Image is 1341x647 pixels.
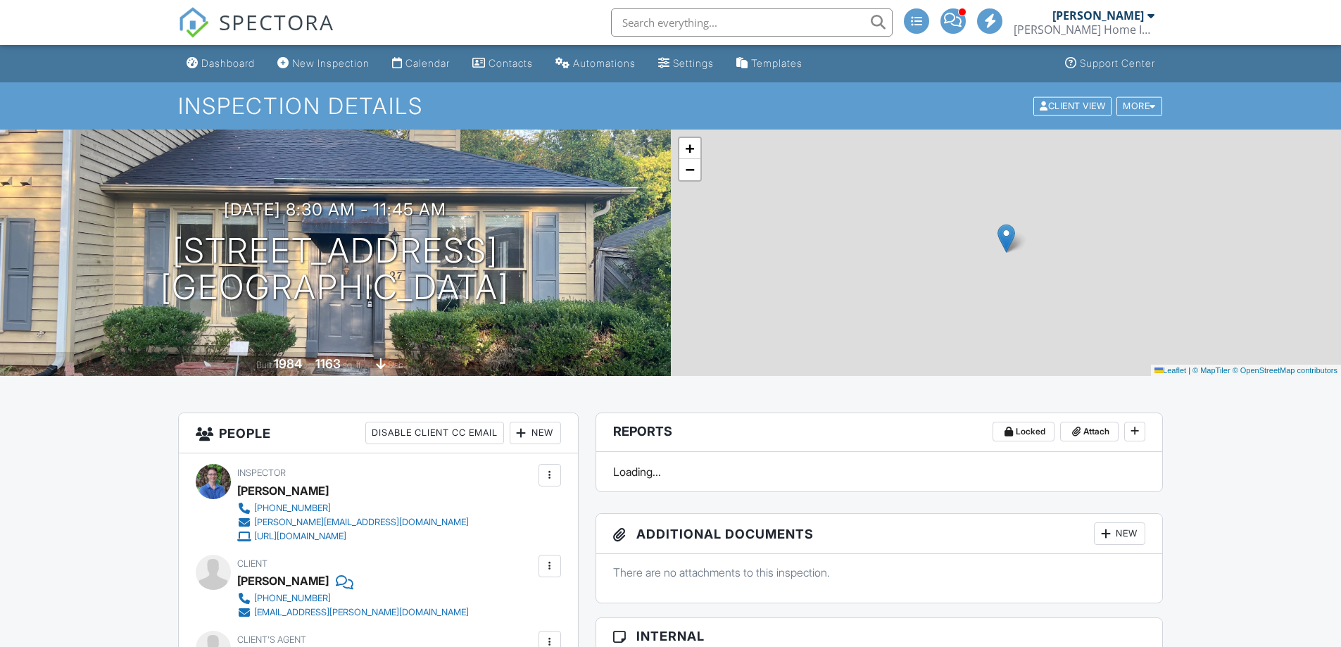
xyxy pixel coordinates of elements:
[237,634,306,645] span: Client's Agent
[254,503,331,514] div: [PHONE_NUMBER]
[219,7,334,37] span: SPECTORA
[1033,96,1112,115] div: Client View
[751,57,802,69] div: Templates
[1154,366,1186,375] a: Leaflet
[997,224,1015,253] img: Marker
[237,529,469,544] a: [URL][DOMAIN_NAME]
[224,200,446,219] h3: [DATE] 8:30 am - 11:45 am
[237,501,469,515] a: [PHONE_NUMBER]
[237,570,329,591] div: [PERSON_NAME]
[237,558,267,569] span: Client
[237,467,286,478] span: Inspector
[181,51,260,77] a: Dashboard
[254,517,469,528] div: [PERSON_NAME][EMAIL_ADDRESS][DOMAIN_NAME]
[1188,366,1190,375] span: |
[178,94,1164,118] h1: Inspection Details
[573,57,636,69] div: Automations
[237,515,469,529] a: [PERSON_NAME][EMAIL_ADDRESS][DOMAIN_NAME]
[256,360,272,370] span: Built
[1014,23,1154,37] div: Doherty Home Inspections
[365,422,504,444] div: Disable Client CC Email
[685,139,694,157] span: +
[237,605,469,620] a: [EMAIL_ADDRESS][PERSON_NAME][DOMAIN_NAME]
[254,607,469,618] div: [EMAIL_ADDRESS][PERSON_NAME][DOMAIN_NAME]
[254,531,346,542] div: [URL][DOMAIN_NAME]
[679,138,700,159] a: Zoom in
[292,57,370,69] div: New Inspection
[343,360,363,370] span: sq. ft.
[1233,366,1337,375] a: © OpenStreetMap contributors
[1192,366,1230,375] a: © MapTiler
[489,57,533,69] div: Contacts
[274,356,302,371] div: 1984
[1094,522,1145,545] div: New
[510,422,561,444] div: New
[1052,8,1144,23] div: [PERSON_NAME]
[1059,51,1161,77] a: Support Center
[179,413,578,453] h3: People
[405,57,450,69] div: Calendar
[237,480,329,501] div: [PERSON_NAME]
[254,593,331,604] div: [PHONE_NUMBER]
[550,51,641,77] a: Automations (Advanced)
[611,8,893,37] input: Search everything...
[613,565,1146,580] p: There are no attachments to this inspection.
[1080,57,1155,69] div: Support Center
[1032,100,1115,111] a: Client View
[386,51,455,77] a: Calendar
[315,356,341,371] div: 1163
[731,51,808,77] a: Templates
[178,7,209,38] img: The Best Home Inspection Software - Spectora
[160,232,510,307] h1: [STREET_ADDRESS] [GEOGRAPHIC_DATA]
[673,57,714,69] div: Settings
[467,51,539,77] a: Contacts
[178,19,334,49] a: SPECTORA
[596,514,1163,554] h3: Additional Documents
[388,360,403,370] span: slab
[237,591,469,605] a: [PHONE_NUMBER]
[1116,96,1162,115] div: More
[679,159,700,180] a: Zoom out
[653,51,719,77] a: Settings
[272,51,375,77] a: New Inspection
[201,57,255,69] div: Dashboard
[685,161,694,178] span: −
